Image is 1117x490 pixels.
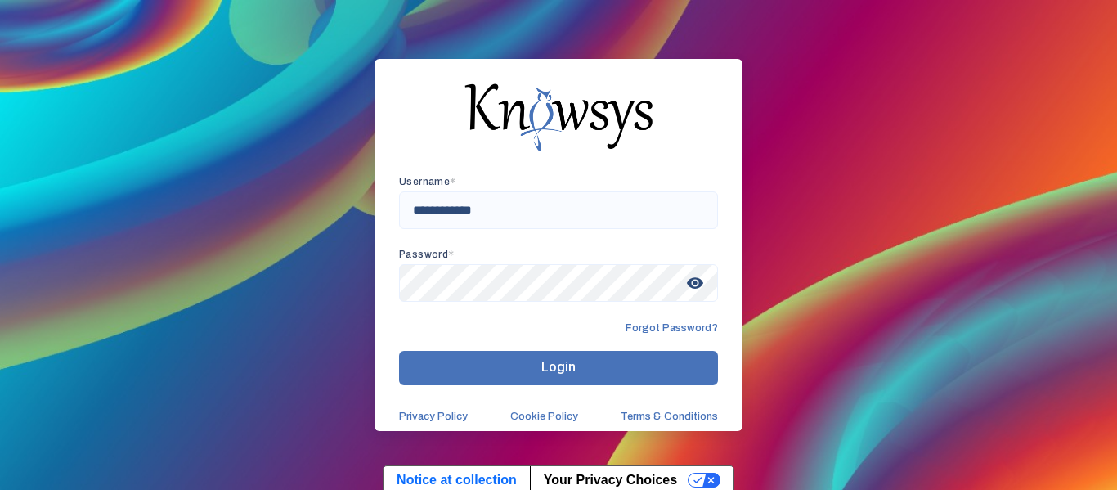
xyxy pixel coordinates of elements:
[541,359,576,375] span: Login
[464,83,653,151] img: knowsys-logo.png
[621,410,718,423] a: Terms & Conditions
[399,176,456,187] app-required-indication: Username
[510,410,578,423] a: Cookie Policy
[626,321,718,335] span: Forgot Password?
[399,249,455,260] app-required-indication: Password
[399,410,468,423] a: Privacy Policy
[680,268,710,298] span: visibility
[399,351,718,385] button: Login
